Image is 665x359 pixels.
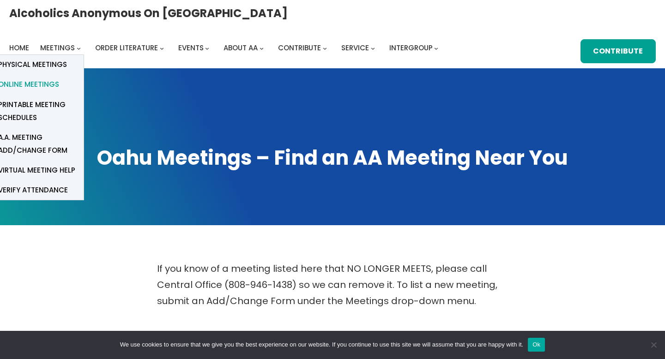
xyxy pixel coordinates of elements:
[77,46,81,50] button: Meetings submenu
[95,43,158,53] span: Order Literature
[157,261,508,309] p: If you know of a meeting listed here that NO LONGER MEETS, please call Central Office (808-946-14...
[205,46,209,50] button: Events submenu
[178,42,204,54] a: Events
[371,46,375,50] button: Service submenu
[9,3,288,23] a: Alcoholics Anonymous on [GEOGRAPHIC_DATA]
[9,43,29,53] span: Home
[164,328,501,350] h1: Meetings
[9,42,441,54] nav: Intergroup
[260,46,264,50] button: About AA submenu
[9,144,656,172] h1: Oahu Meetings – Find an AA Meeting Near You
[323,46,327,50] button: Contribute submenu
[389,43,433,53] span: Intergroup
[224,42,258,54] a: About AA
[528,338,545,352] button: Ok
[649,340,658,349] span: No
[178,43,204,53] span: Events
[278,43,321,53] span: Contribute
[9,42,29,54] a: Home
[40,42,75,54] a: Meetings
[580,39,656,63] a: Contribute
[389,42,433,54] a: Intergroup
[160,46,164,50] button: Order Literature submenu
[278,42,321,54] a: Contribute
[434,46,438,50] button: Intergroup submenu
[120,340,523,349] span: We use cookies to ensure that we give you the best experience on our website. If you continue to ...
[341,42,369,54] a: Service
[224,43,258,53] span: About AA
[40,43,75,53] span: Meetings
[341,43,369,53] span: Service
